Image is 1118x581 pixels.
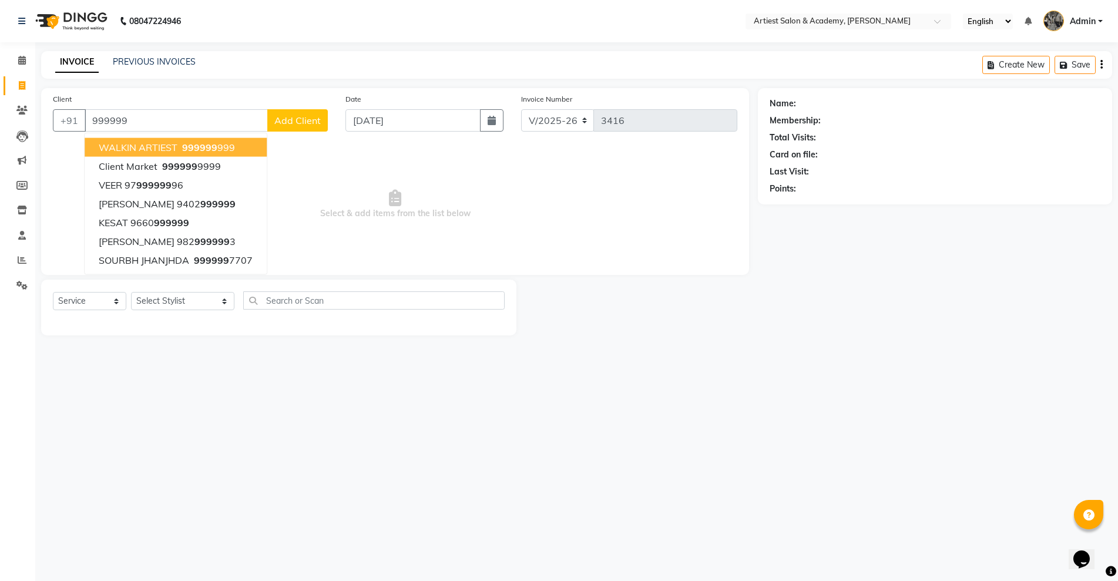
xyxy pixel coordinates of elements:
div: Last Visit: [770,166,809,178]
b: 08047224946 [129,5,181,38]
span: Add Client [274,115,321,126]
span: 999999 [194,236,230,247]
span: [PERSON_NAME] [99,236,174,247]
span: Admin [1070,15,1096,28]
label: Date [345,94,361,105]
div: Card on file: [770,149,818,161]
span: SOURBH JHANJHDA [99,254,189,266]
span: [PERSON_NAME] [99,198,174,210]
span: Select & add items from the list below [53,146,737,263]
span: 999999 [136,179,172,191]
input: Search or Scan [243,291,504,310]
ngb-highlight: 9402 [177,198,236,210]
iframe: chat widget [1069,534,1106,569]
label: Invoice Number [521,94,572,105]
span: 999999 [194,254,229,266]
ngb-highlight: 999 [180,142,235,153]
div: Total Visits: [770,132,816,144]
button: Save [1055,56,1096,74]
a: PREVIOUS INVOICES [113,56,196,67]
span: Client Market [99,160,157,172]
ngb-highlight: 982 3 [177,236,236,247]
a: INVOICE [55,52,99,73]
span: VEER [99,179,122,191]
span: KESAT [99,217,128,229]
button: +91 [53,109,86,132]
span: 999999 [154,217,189,229]
ngb-highlight: 97 96 [125,179,183,191]
button: Create New [982,56,1050,74]
span: 999999 [162,160,197,172]
ngb-highlight: 7707 [192,254,253,266]
span: 999999 [200,198,236,210]
span: 999999 [182,142,217,153]
div: Points: [770,183,796,195]
ngb-highlight: 9660 [130,217,189,229]
label: Client [53,94,72,105]
ngb-highlight: 9999 [160,160,221,172]
button: Add Client [267,109,328,132]
div: Membership: [770,115,821,127]
input: Search by Name/Mobile/Email/Code [85,109,268,132]
img: Admin [1043,11,1064,31]
img: logo [30,5,110,38]
span: WALKIN ARTIEST [99,142,177,153]
div: Name: [770,98,796,110]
